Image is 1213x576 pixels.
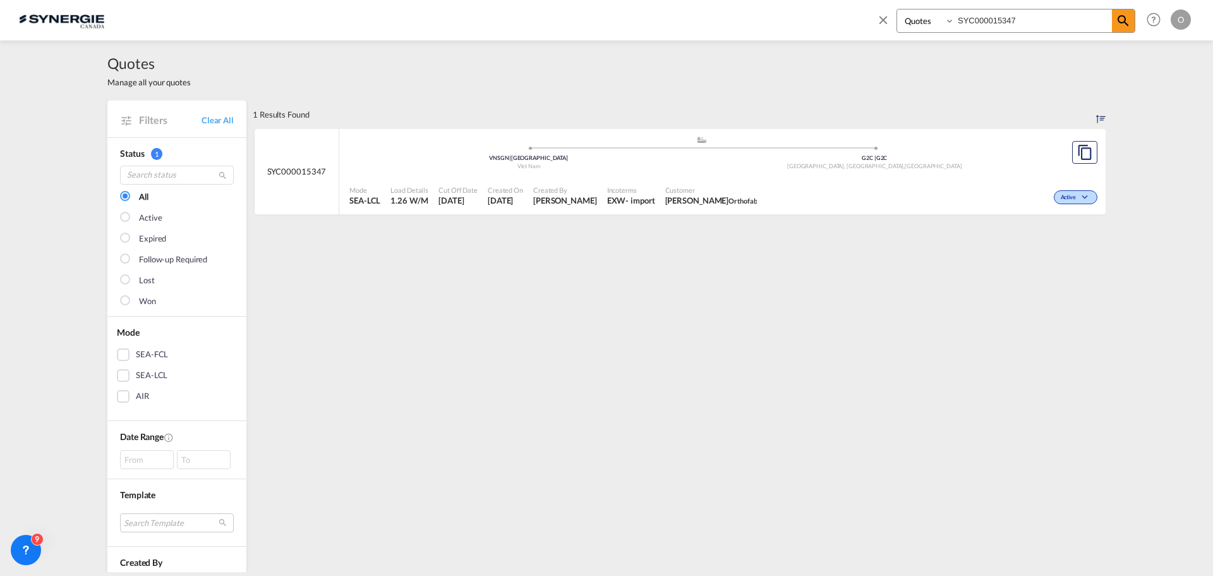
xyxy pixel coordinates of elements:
[862,154,876,161] span: G2C
[533,185,597,195] span: Created By
[120,431,164,442] span: Date Range
[438,195,478,206] span: 8 Oct 2025
[1143,9,1171,32] div: Help
[120,557,162,568] span: Created By
[438,185,478,195] span: Cut Off Date
[139,212,162,224] div: Active
[151,148,162,160] span: 1
[488,195,523,206] span: 8 Oct 2025
[139,191,148,204] div: All
[120,148,144,159] span: Status
[136,348,168,361] div: SEA-FCL
[19,6,104,34] img: 1f56c880d42311ef80fc7dca854c8e59.png
[117,348,237,361] md-checkbox: SEA-FCL
[903,162,905,169] span: ,
[136,390,149,403] div: AIR
[390,185,428,195] span: Load Details
[349,195,380,206] span: SEA-LCL
[955,9,1112,32] input: Enter Quotation Number
[625,195,655,206] div: - import
[1112,9,1135,32] span: icon-magnify
[1079,194,1094,201] md-icon: icon-chevron-down
[120,450,234,469] span: From To
[1143,9,1164,30] span: Help
[117,369,237,382] md-checkbox: SEA-LCL
[728,197,757,205] span: Orthofab
[607,185,655,195] span: Incoterms
[349,185,380,195] span: Mode
[874,154,876,161] span: |
[905,162,962,169] span: [GEOGRAPHIC_DATA]
[665,185,757,195] span: Customer
[517,162,540,169] span: Viet Nam
[139,113,202,127] span: Filters
[1072,141,1097,164] button: Copy Quote
[876,9,896,39] span: icon-close
[202,114,234,126] a: Clear All
[1171,9,1191,30] div: O
[255,129,1106,215] div: SYC000015347 assets/icons/custom/ship-fill.svgassets/icons/custom/roll-o-plane.svgOriginHo Chi Mi...
[607,195,655,206] div: EXW import
[117,327,140,338] span: Mode
[107,77,191,88] span: Manage all your quotes
[1054,190,1097,204] div: Change Status Here
[136,369,167,382] div: SEA-LCL
[607,195,626,206] div: EXW
[120,166,234,185] input: Search status
[177,450,231,469] div: To
[1096,101,1106,128] div: Sort by: Created On
[267,166,327,177] span: SYC000015347
[164,432,174,443] md-icon: Created On
[1077,145,1092,160] md-icon: assets/icons/custom/copyQuote.svg
[509,154,511,161] span: |
[665,195,757,206] span: Maurice Lecuyer Orthofab
[489,154,568,161] span: VNSGN [GEOGRAPHIC_DATA]
[253,101,310,128] div: 1 Results Found
[787,162,905,169] span: [GEOGRAPHIC_DATA], [GEOGRAPHIC_DATA]
[139,254,207,266] div: Follow-up Required
[533,195,597,206] span: Adriana Groposila
[1116,13,1131,28] md-icon: icon-magnify
[120,450,174,469] div: From
[876,154,888,161] span: G2C
[139,274,155,287] div: Lost
[1061,193,1079,202] span: Active
[120,147,234,160] div: Status 1
[107,53,191,73] span: Quotes
[488,185,523,195] span: Created On
[876,13,890,27] md-icon: icon-close
[218,171,227,180] md-icon: icon-magnify
[139,233,166,245] div: Expired
[390,195,428,205] span: 1.26 W/M
[117,390,237,403] md-checkbox: AIR
[694,137,709,143] md-icon: assets/icons/custom/ship-fill.svg
[139,295,156,308] div: Won
[120,489,155,500] span: Template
